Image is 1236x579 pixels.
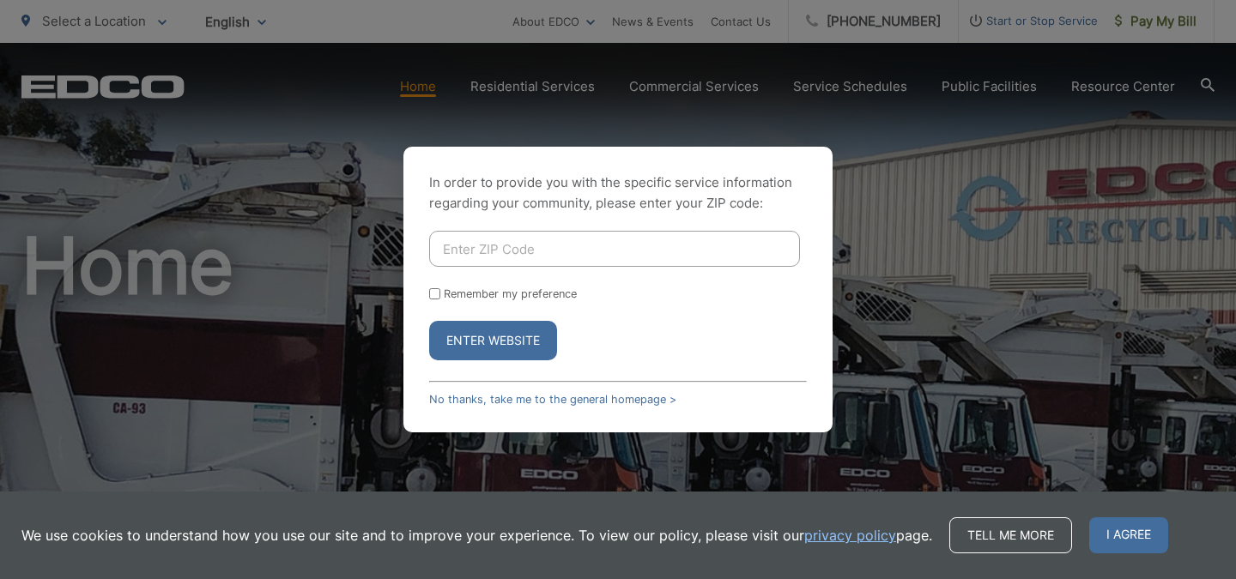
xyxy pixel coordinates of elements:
label: Remember my preference [444,287,577,300]
a: Tell me more [949,517,1072,553]
input: Enter ZIP Code [429,231,800,267]
button: Enter Website [429,321,557,360]
a: privacy policy [804,525,896,546]
p: In order to provide you with the specific service information regarding your community, please en... [429,172,807,214]
a: No thanks, take me to the general homepage > [429,393,676,406]
p: We use cookies to understand how you use our site and to improve your experience. To view our pol... [21,525,932,546]
span: I agree [1089,517,1168,553]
